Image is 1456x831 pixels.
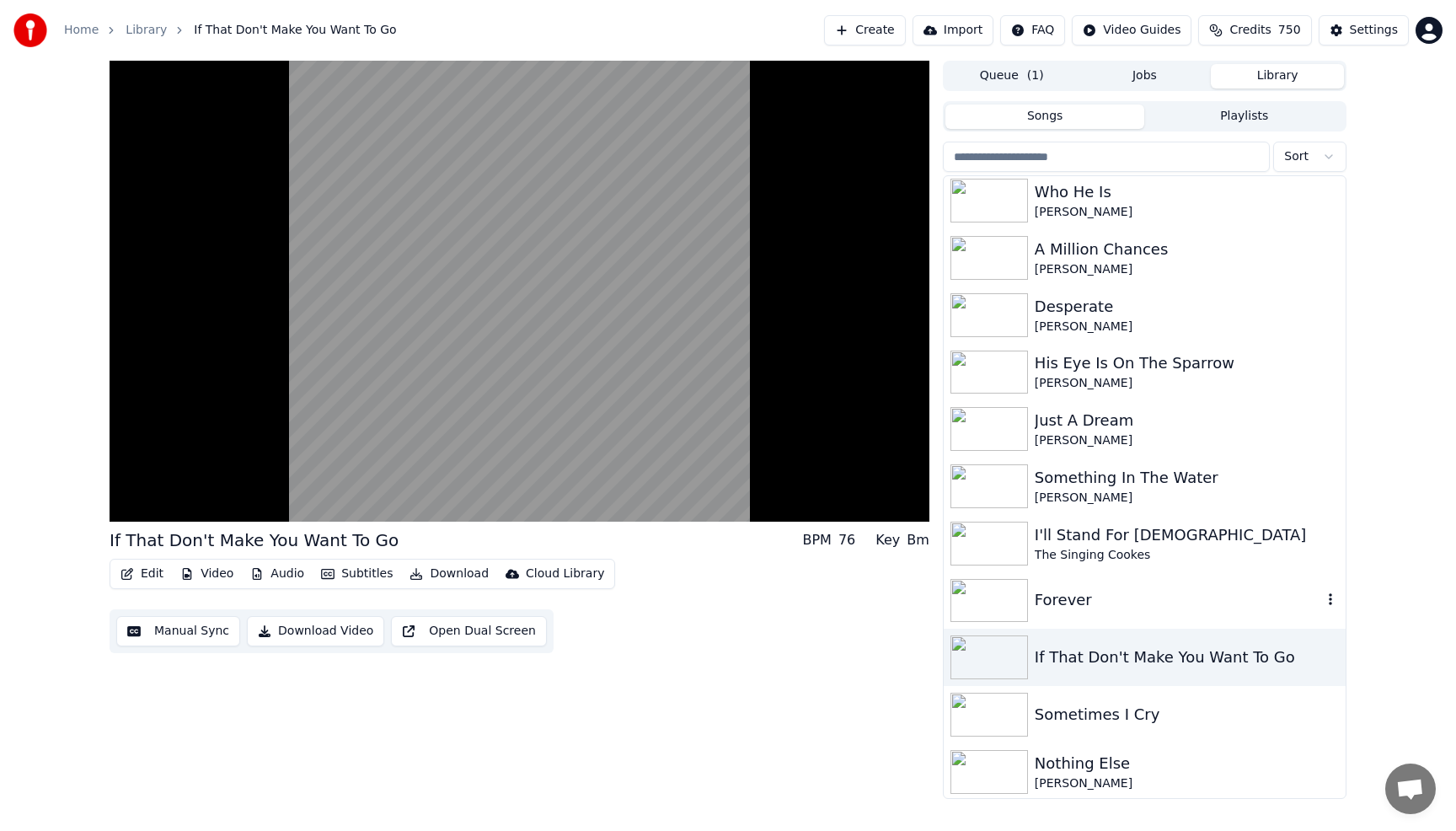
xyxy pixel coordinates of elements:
button: FAQ [1000,15,1065,46]
div: Key [875,530,900,550]
button: Settings [1319,15,1409,46]
button: Download [403,562,495,586]
div: [PERSON_NAME] [1035,490,1339,507]
div: Open chat [1385,764,1436,814]
div: Forever [1035,588,1322,612]
div: Nothing Else [1035,752,1339,775]
div: The Singing Cookes [1035,547,1339,564]
button: Jobs [1079,64,1212,88]
div: Desperate [1035,295,1339,319]
div: If That Don't Make You Want To Go [110,528,399,552]
div: Something In The Water [1035,466,1339,490]
button: Queue [945,64,1079,88]
button: Video Guides [1072,15,1191,46]
button: Playlists [1144,105,1344,129]
a: Home [64,22,99,39]
button: Open Dual Screen [391,616,547,646]
span: ( 1 ) [1027,67,1044,84]
button: Import [913,15,993,46]
button: Subtitles [314,562,399,586]
div: I'll Stand For [DEMOGRAPHIC_DATA] [1035,523,1339,547]
div: [PERSON_NAME] [1035,775,1339,792]
div: Bm [907,530,929,550]
div: [PERSON_NAME] [1035,375,1339,392]
button: Library [1211,64,1344,88]
div: [PERSON_NAME] [1035,204,1339,221]
span: If That Don't Make You Want To Go [194,22,396,39]
button: Create [824,15,906,46]
div: Settings [1350,22,1398,39]
nav: breadcrumb [64,22,397,39]
div: His Eye Is On The Sparrow [1035,351,1339,375]
div: BPM [802,530,831,550]
div: 76 [838,530,855,550]
button: Download Video [247,616,384,646]
div: Cloud Library [526,566,604,582]
div: A Million Chances [1035,238,1339,261]
button: Manual Sync [116,616,240,646]
img: youka [13,13,47,47]
span: Sort [1284,148,1309,165]
div: Just A Dream [1035,409,1339,432]
button: Credits750 [1198,15,1311,46]
a: Library [126,22,167,39]
div: Sometimes I Cry [1035,703,1339,726]
div: Who He Is [1035,180,1339,204]
button: Video [174,562,240,586]
div: [PERSON_NAME] [1035,261,1339,278]
button: Audio [244,562,311,586]
div: [PERSON_NAME] [1035,319,1339,335]
button: Edit [114,562,170,586]
div: [PERSON_NAME] [1035,432,1339,449]
span: 750 [1278,22,1301,39]
span: Credits [1229,22,1271,39]
div: If That Don't Make You Want To Go [1035,646,1339,669]
button: Songs [945,105,1145,129]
